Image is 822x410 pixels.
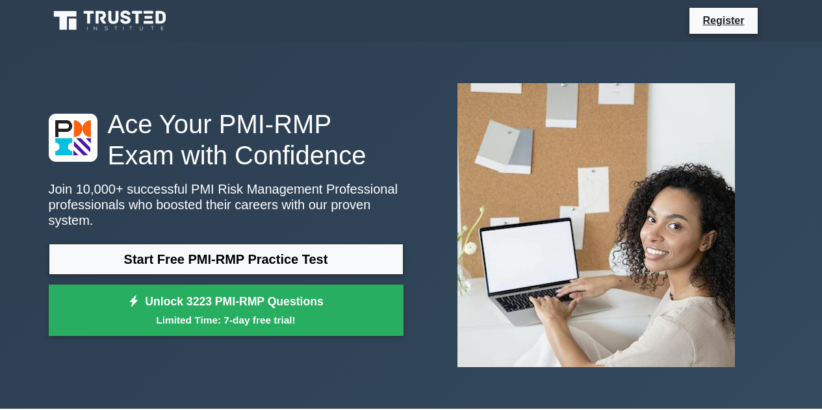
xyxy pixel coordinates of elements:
[65,313,387,327] small: Limited Time: 7-day free trial!
[49,285,404,337] a: Unlock 3223 PMI-RMP QuestionsLimited Time: 7-day free trial!
[49,244,404,275] a: Start Free PMI-RMP Practice Test
[695,12,752,29] a: Register
[49,109,404,171] h1: Ace Your PMI-RMP Exam with Confidence
[49,181,404,228] p: Join 10,000+ successful PMI Risk Management Professional professionals who boosted their careers ...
